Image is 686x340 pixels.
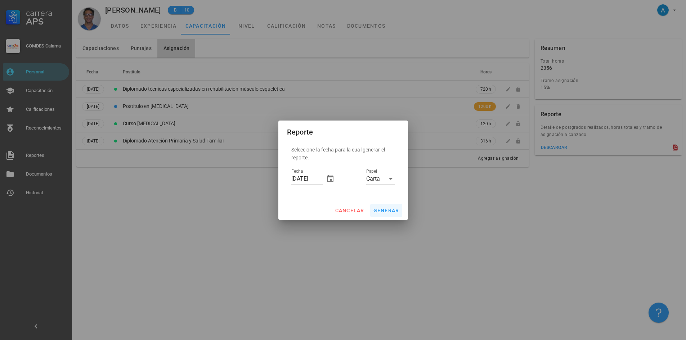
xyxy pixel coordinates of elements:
div: PapelCarta [366,173,395,185]
span: generar [373,208,399,213]
button: generar [370,204,402,217]
button: cancelar [332,204,367,217]
div: Carta [366,176,380,182]
p: Seleccione la fecha para la cual generar el reporte. [291,146,395,162]
label: Fecha [291,169,303,174]
div: Reporte [287,126,313,138]
span: cancelar [335,208,364,213]
label: Papel [366,169,377,174]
